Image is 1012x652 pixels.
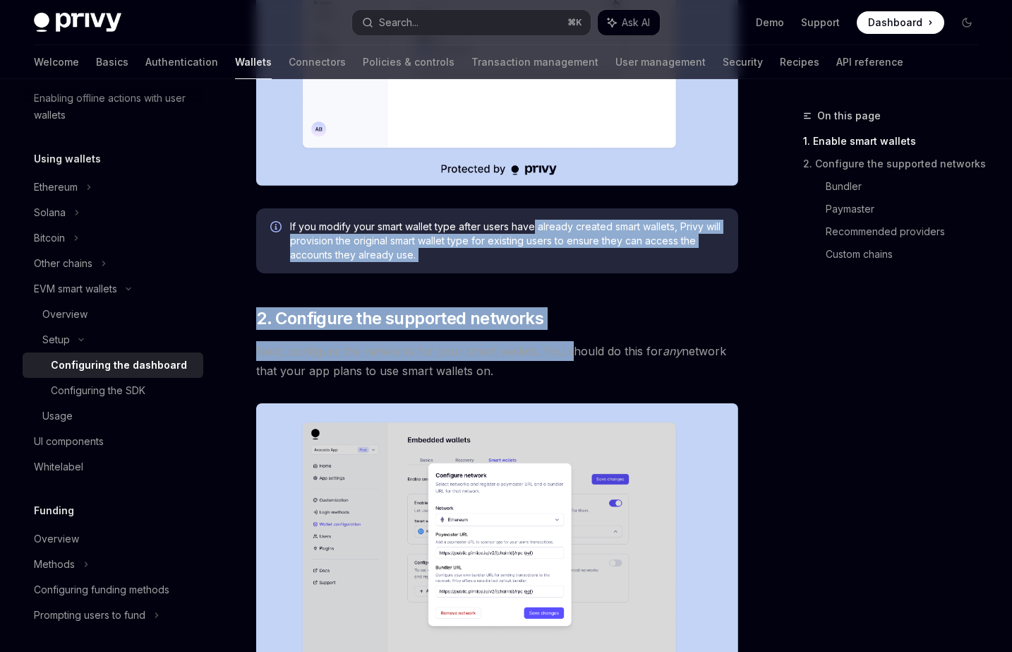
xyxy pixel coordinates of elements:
img: dark logo [34,13,121,32]
span: Dashboard [868,16,922,30]
div: Solana [34,204,66,221]
em: any [663,344,682,358]
div: Overview [42,306,88,323]
div: Methods [34,556,75,573]
div: Configuring the dashboard [51,357,187,374]
a: Configuring the dashboard [23,352,203,378]
h5: Using wallets [34,150,101,167]
span: If you modify your smart wallet type after users have already created smart wallets, Privy will p... [290,220,724,262]
div: Prompting users to fund [34,607,145,624]
a: Security [723,45,763,79]
a: Recipes [780,45,819,79]
a: Basics [96,45,128,79]
div: Ethereum [34,179,78,196]
h5: Funding [34,502,74,519]
button: Search...⌘K [352,10,590,35]
a: Overview [23,302,203,327]
a: Demo [756,16,784,30]
a: Transaction management [471,45,598,79]
a: Recommended providers [826,220,989,243]
a: Authentication [145,45,218,79]
a: Support [801,16,840,30]
div: Setup [42,331,70,348]
a: Overview [23,526,203,552]
span: Next, configure the networks for your smart wallets. You should do this for network that your app... [256,341,738,381]
div: Configuring the SDK [51,382,145,399]
div: Whitelabel [34,458,83,475]
span: On this page [817,107,881,124]
a: 2. Configure the supported networks [803,153,989,175]
div: Enabling offline actions with user wallets [34,90,195,124]
div: Usage [42,408,73,425]
a: User management [615,45,706,79]
a: API reference [836,45,903,79]
a: Dashboard [857,11,944,34]
span: Ask AI [622,16,650,30]
div: EVM smart wallets [34,280,117,297]
div: Overview [34,531,79,547]
a: Configuring funding methods [23,577,203,603]
a: Bundler [826,175,989,198]
a: Usage [23,403,203,429]
a: Configuring the SDK [23,378,203,403]
svg: Info [270,221,284,235]
div: Search... [379,14,418,31]
a: Connectors [289,45,346,79]
a: Wallets [235,45,272,79]
div: Bitcoin [34,230,65,247]
span: 2. Configure the supported networks [256,307,543,330]
a: Policies & controls [363,45,454,79]
a: UI components [23,429,203,454]
a: Enabling offline actions with user wallets [23,85,203,128]
div: Other chains [34,255,92,272]
a: Paymaster [826,198,989,220]
a: Custom chains [826,243,989,266]
div: UI components [34,433,104,450]
button: Ask AI [598,10,660,35]
span: ⌘ K [567,17,582,28]
a: 1. Enable smart wallets [803,130,989,153]
a: Whitelabel [23,454,203,480]
div: Configuring funding methods [34,581,169,598]
a: Welcome [34,45,79,79]
button: Toggle dark mode [956,11,978,34]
